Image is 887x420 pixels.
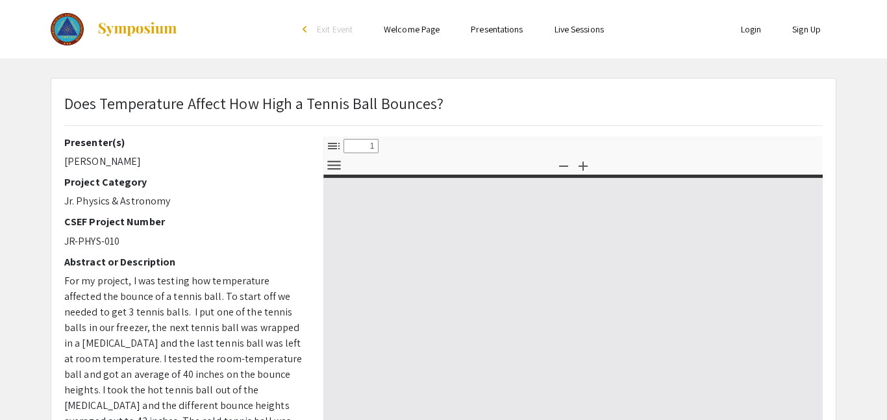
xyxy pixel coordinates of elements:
h2: Project Category [64,176,304,188]
a: Welcome Page [384,23,440,35]
p: [PERSON_NAME] [64,154,304,169]
button: Toggle Sidebar [323,136,345,155]
a: The 2023 Colorado Science & Engineering Fair [51,13,178,45]
input: Page [344,139,379,153]
a: Sign Up [792,23,821,35]
button: Tools [323,156,345,175]
button: Zoom Out [553,156,575,175]
button: Zoom In [572,156,594,175]
h2: Abstract or Description [64,256,304,268]
p: JR-PHYS-010 [64,234,304,249]
div: arrow_back_ios [303,25,310,33]
a: Live Sessions [555,23,604,35]
span: Exit Event [317,23,353,35]
a: Login [741,23,762,35]
h2: Presenter(s) [64,136,304,149]
a: Presentations [471,23,523,35]
img: The 2023 Colorado Science & Engineering Fair [51,13,84,45]
p: Does Temperature Affect How High a Tennis Ball Bounces? [64,92,444,115]
img: Symposium by ForagerOne [97,21,178,37]
p: Jr. Physics & Astronomy [64,193,304,209]
h2: CSEF Project Number [64,216,304,228]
